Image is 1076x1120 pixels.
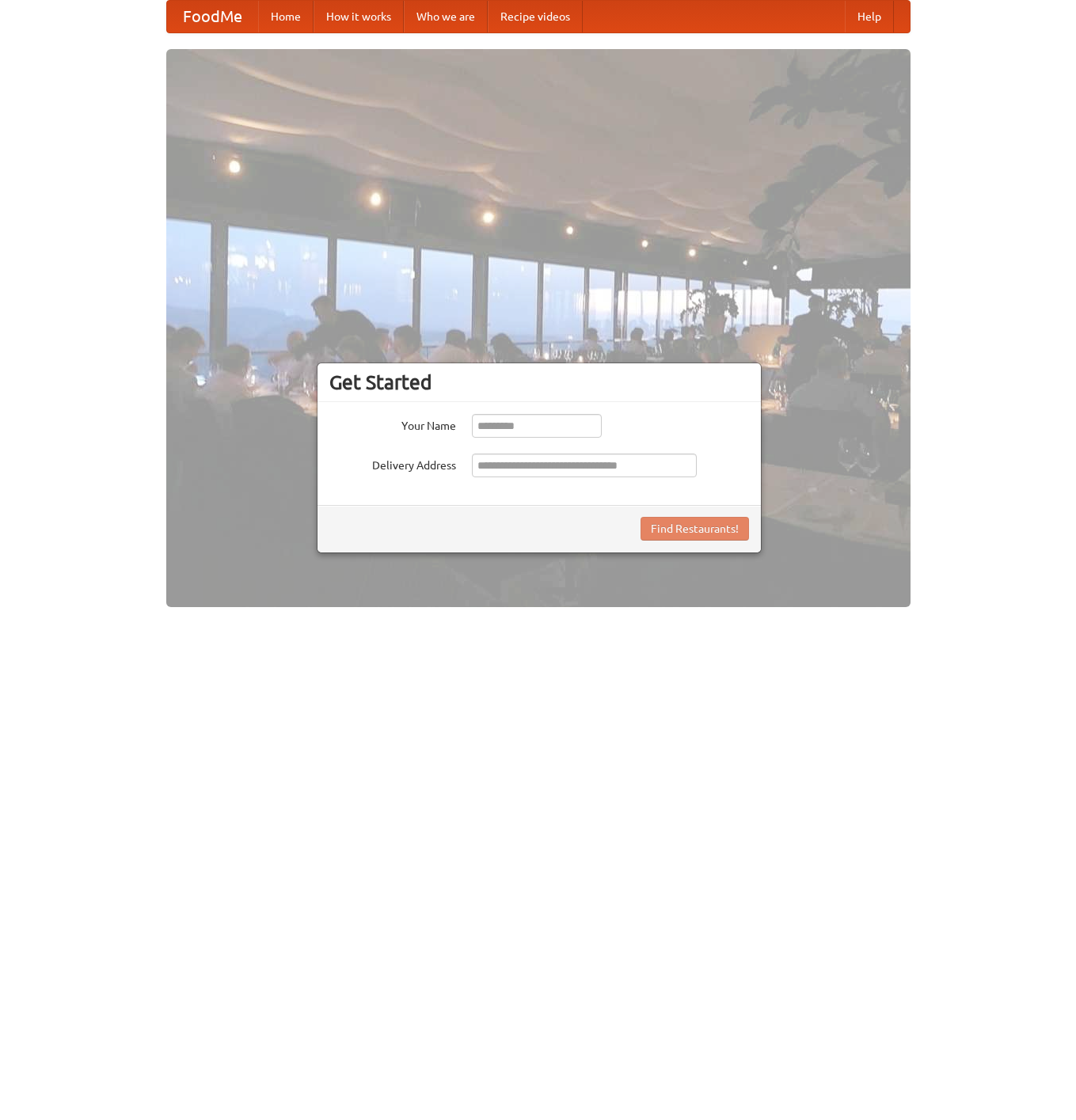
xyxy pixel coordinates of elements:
[167,1,258,32] a: FoodMe
[329,370,749,394] h3: Get Started
[314,1,404,32] a: How it works
[404,1,488,32] a: Who we are
[488,1,583,32] a: Recipe videos
[258,1,314,32] a: Home
[641,517,749,541] button: Find Restaurants!
[329,454,456,473] label: Delivery Address
[845,1,894,32] a: Help
[329,414,456,434] label: Your Name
